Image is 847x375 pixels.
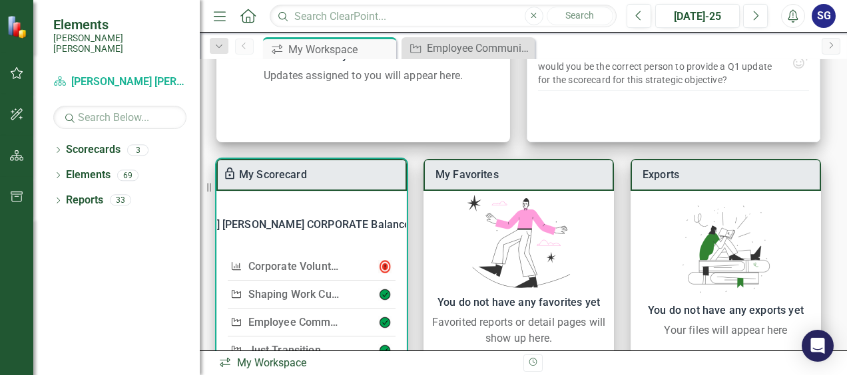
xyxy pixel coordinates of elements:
a: Scorecards [66,142,121,158]
a: Shaping Work Culture [248,288,354,301]
span: Search [565,10,594,21]
div: You do not have any exports yet [637,301,814,320]
a: Exports [643,168,679,181]
div: Updates assigned to you will appear here. [223,68,503,84]
small: [PERSON_NAME] [PERSON_NAME] [53,33,186,55]
a: My Favorites [435,168,499,181]
button: [DATE]-25 [655,4,740,28]
a: Employee Communications [248,316,381,328]
div: To enable drag & drop and resizing, please duplicate this workspace from “Manage Workspaces” [223,167,239,183]
a: Employee Communications [405,40,531,57]
input: Search Below... [53,106,186,129]
a: Elements [66,168,111,183]
span: Elements [53,17,186,33]
div: [PERSON_NAME] [PERSON_NAME] CORPORATE Balanced Scorecard [217,202,406,247]
a: Corporate Volunteerism Rate [248,260,390,273]
a: Reports [66,193,103,208]
div: Favorited reports or detail pages will show up here. [430,314,607,346]
a: [PERSON_NAME] [PERSON_NAME] CORPORATE Balanced Scorecard [53,74,186,90]
div: Open Intercom Messenger [802,330,834,362]
div: 69 [117,170,139,181]
div: Employee Communications [427,40,531,57]
div: [PERSON_NAME] [PERSON_NAME] CORPORATE Balanced Scorecard [138,215,469,234]
div: would you be the correct person to provide a Q1 update for the scorecard for this strategic objec... [538,60,780,86]
div: My Workspace [288,41,393,58]
button: Search [547,7,613,25]
input: Search ClearPoint... [270,5,617,28]
div: [DATE]-25 [660,9,735,25]
div: My Workspace [218,356,513,371]
div: 33 [110,195,131,206]
img: ClearPoint Strategy [7,15,30,39]
a: My Scorecard [239,168,307,181]
div: Your files will appear here [637,322,814,338]
button: SG [812,4,836,28]
div: 3 [127,144,148,156]
a: Just Transition [248,344,321,356]
div: You do not have any favorites yet [430,293,607,312]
